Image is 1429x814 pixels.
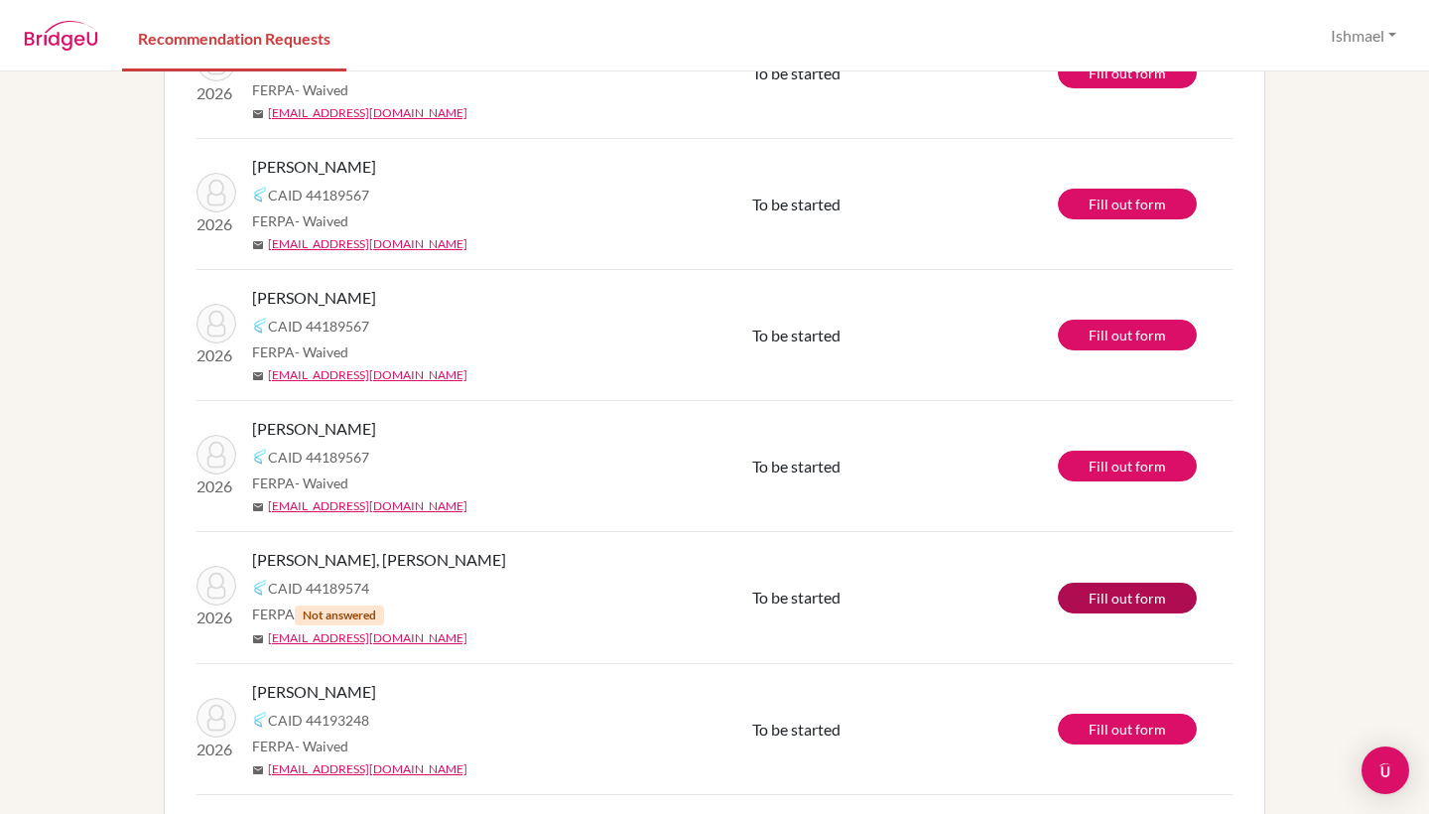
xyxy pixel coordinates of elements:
span: [PERSON_NAME] [252,680,376,704]
p: 2026 [196,81,236,105]
a: [EMAIL_ADDRESS][DOMAIN_NAME] [268,497,467,515]
span: mail [252,633,264,645]
span: CAID 44189567 [268,185,369,205]
span: To be started [752,326,841,344]
span: To be started [752,457,841,475]
a: Fill out form [1058,451,1197,481]
span: FERPA [252,736,348,756]
span: To be started [752,588,841,607]
span: To be started [752,64,841,82]
a: [EMAIL_ADDRESS][DOMAIN_NAME] [268,629,467,647]
div: Open Intercom Messenger [1362,746,1409,794]
a: Fill out form [1058,714,1197,745]
span: mail [252,108,264,120]
a: [EMAIL_ADDRESS][DOMAIN_NAME] [268,104,467,122]
a: [EMAIL_ADDRESS][DOMAIN_NAME] [268,235,467,253]
span: - Waived [295,738,348,754]
img: Frimpong, Afia Affrah [196,698,236,738]
span: [PERSON_NAME], [PERSON_NAME] [252,548,506,572]
a: Fill out form [1058,320,1197,350]
span: [PERSON_NAME] [252,286,376,310]
span: CAID 44189567 [268,316,369,337]
span: - Waived [295,212,348,229]
img: Common App logo [252,449,268,465]
span: mail [252,501,264,513]
span: CAID 44189567 [268,447,369,468]
span: Not answered [295,606,384,625]
img: Common App logo [252,712,268,728]
img: Segbawu, Sasha [196,435,236,475]
span: CAID 44193248 [268,710,369,731]
a: Recommendation Requests [122,3,346,71]
p: 2026 [196,738,236,761]
p: 2026 [196,343,236,367]
span: - Waived [295,343,348,360]
img: Common App logo [252,580,268,596]
p: 2026 [196,606,236,629]
p: 2026 [196,212,236,236]
img: Segbawu, Sasha [196,173,236,212]
span: To be started [752,195,841,213]
img: Segbawu, Sasha [196,304,236,343]
img: Common App logo [252,187,268,203]
span: [PERSON_NAME] [252,417,376,441]
a: Fill out form [1058,189,1197,219]
span: FERPA [252,79,348,100]
span: - Waived [295,81,348,98]
a: [EMAIL_ADDRESS][DOMAIN_NAME] [268,366,467,384]
span: FERPA [252,604,384,625]
span: mail [252,764,264,776]
a: [EMAIL_ADDRESS][DOMAIN_NAME] [268,760,467,778]
span: mail [252,370,264,382]
span: [PERSON_NAME] [252,155,376,179]
img: Owusu, Madison Starr [196,566,236,606]
img: BridgeU logo [24,21,98,51]
button: Ishmael [1322,17,1405,55]
span: CAID 44189574 [268,578,369,599]
span: - Waived [295,475,348,491]
span: To be started [752,720,841,739]
a: Fill out form [1058,58,1197,88]
span: FERPA [252,473,348,493]
span: FERPA [252,210,348,231]
p: 2026 [196,475,236,498]
a: Fill out form [1058,583,1197,613]
span: FERPA [252,341,348,362]
span: mail [252,239,264,251]
img: Common App logo [252,318,268,334]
